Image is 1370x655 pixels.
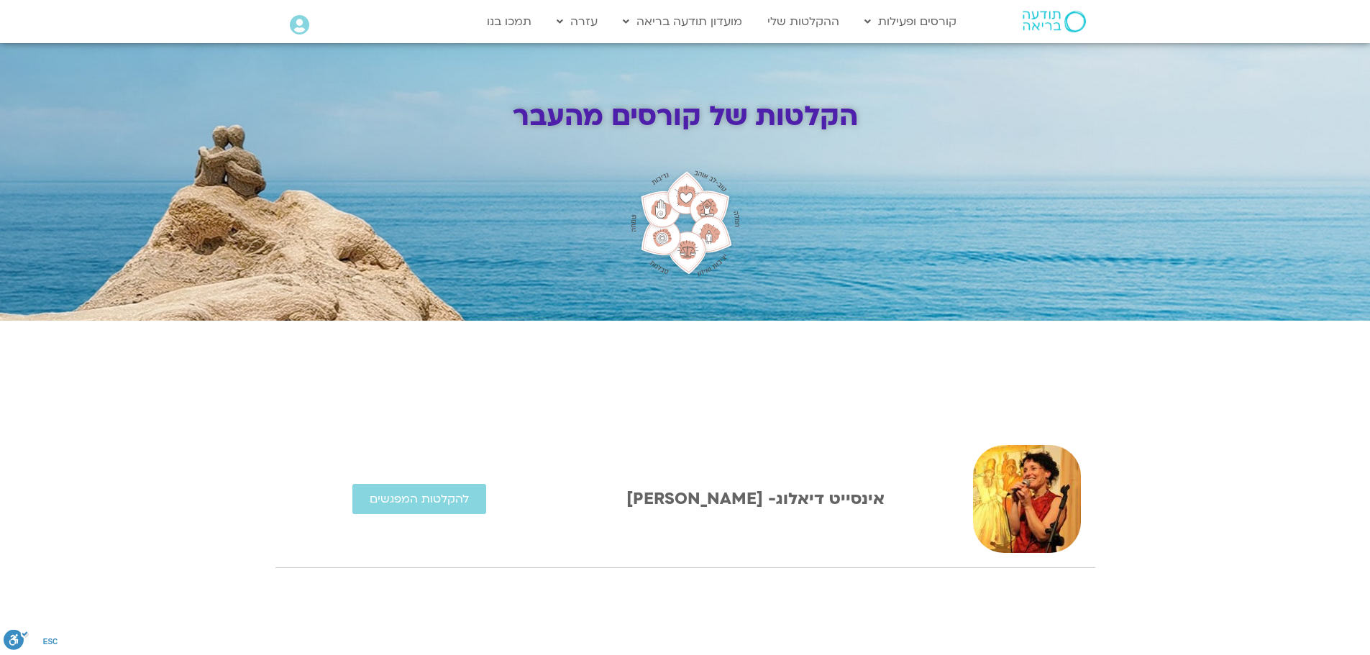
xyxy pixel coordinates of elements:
a: תמכו בנו [480,8,539,35]
img: תודעה בריאה [1023,11,1086,32]
span: להקלטות המפגשים [370,493,469,505]
a: להקלטות המפגשים [352,484,486,514]
a: עזרה [549,8,605,35]
a: מועדון תודעה בריאה [616,8,749,35]
a: ההקלטות שלי [760,8,846,35]
h2: הקלטות של קורסים מהעבר [344,101,1027,132]
a: קורסים ופעילות [857,8,964,35]
a: אינסייט דיאלוג- [PERSON_NAME] [626,487,885,510]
